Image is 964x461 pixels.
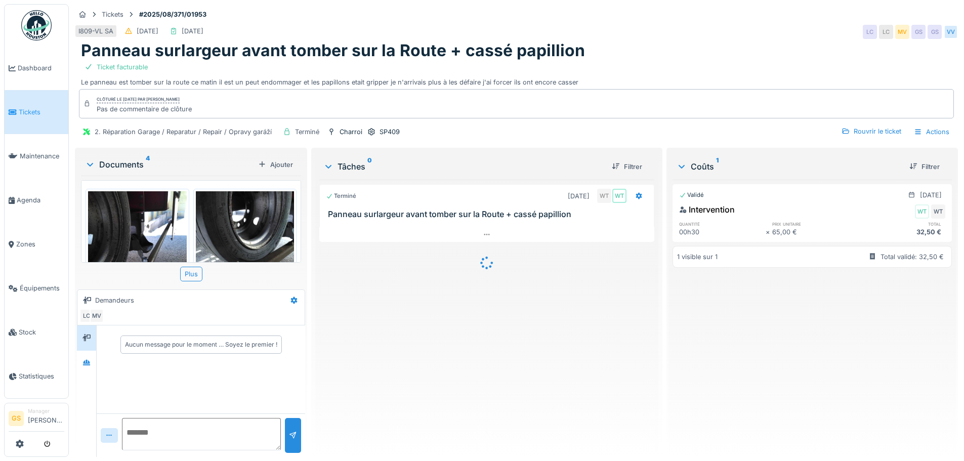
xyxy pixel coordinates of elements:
[95,296,134,305] div: Demandeurs
[909,124,954,139] div: Actions
[97,62,148,72] div: Ticket facturable
[5,354,68,398] a: Statistiques
[679,203,735,216] div: Intervention
[20,283,64,293] span: Équipements
[766,227,772,237] div: ×
[340,127,362,137] div: Charroi
[915,204,929,219] div: WT
[18,63,64,73] span: Dashboard
[597,189,611,203] div: WT
[16,239,64,249] span: Zones
[28,407,64,415] div: Manager
[95,127,272,137] div: 2. Réparation Garage / Reparatur / Repair / Opravy garáží
[905,160,944,174] div: Filtrer
[326,192,356,200] div: Terminé
[90,309,104,323] div: MV
[881,252,944,262] div: Total validé: 32,50 €
[28,407,64,429] li: [PERSON_NAME]
[859,221,945,227] h6: total
[180,267,202,281] div: Plus
[135,10,211,19] strong: #2025/08/371/01953
[78,26,113,36] div: I809-VL SA
[328,209,649,219] h3: Panneau surlargeur avant tomber sur la Route + cassé papillion
[931,204,945,219] div: WT
[19,327,64,337] span: Stock
[102,10,123,19] div: Tickets
[254,158,297,172] div: Ajouter
[88,191,187,322] img: a31xityijyrazsl0sw3ya3dhaqha
[20,151,64,161] span: Maintenance
[5,222,68,266] a: Zones
[182,26,203,36] div: [DATE]
[323,160,603,173] div: Tâches
[5,134,68,178] a: Maintenance
[125,340,277,349] div: Aucun message pour le moment … Soyez le premier !
[677,252,718,262] div: 1 visible sur 1
[944,25,958,39] div: VV
[677,160,901,173] div: Coûts
[5,178,68,222] a: Agenda
[679,221,766,227] h6: quantité
[772,221,859,227] h6: prix unitaire
[196,191,295,322] img: bwrzpujatoxln0x9h6yz38jv76fj
[837,124,905,138] div: Rouvrir le ticket
[9,411,24,426] li: GS
[5,310,68,354] a: Stock
[19,371,64,381] span: Statistiques
[5,90,68,134] a: Tickets
[295,127,319,137] div: Terminé
[79,309,94,323] div: LC
[81,61,952,87] div: Le panneau est tomber sur la route ce matin il est un peut endommager et les papillons etait grip...
[97,104,192,114] div: Pas de commentaire de clôture
[85,158,254,171] div: Documents
[5,266,68,310] a: Équipements
[81,41,585,60] h1: Panneau surlargeur avant tomber sur la Route + cassé papillion
[772,227,859,237] div: 65,00 €
[608,160,646,174] div: Filtrer
[716,160,719,173] sup: 1
[679,191,704,199] div: Validé
[859,227,945,237] div: 32,50 €
[920,190,942,200] div: [DATE]
[9,407,64,432] a: GS Manager[PERSON_NAME]
[568,191,590,201] div: [DATE]
[863,25,877,39] div: LC
[879,25,893,39] div: LC
[19,107,64,117] span: Tickets
[21,10,52,40] img: Badge_color-CXgf-gQk.svg
[97,96,180,103] div: Clôturé le [DATE] par [PERSON_NAME]
[911,25,926,39] div: GS
[612,189,626,203] div: WT
[5,46,68,90] a: Dashboard
[380,127,400,137] div: SP409
[146,158,150,171] sup: 4
[367,160,372,173] sup: 0
[137,26,158,36] div: [DATE]
[895,25,909,39] div: MV
[928,25,942,39] div: GS
[17,195,64,205] span: Agenda
[679,227,766,237] div: 00h30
